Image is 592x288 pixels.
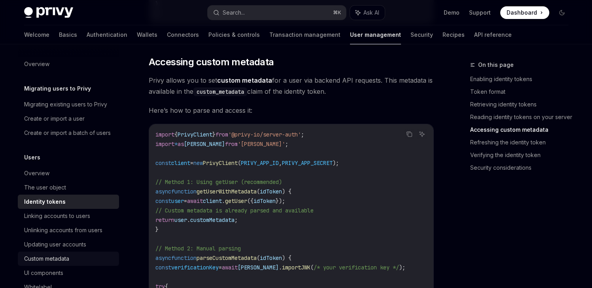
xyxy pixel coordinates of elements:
[333,159,339,167] span: );
[155,140,174,148] span: import
[24,197,66,207] div: Identity tokens
[197,254,257,261] span: parseCustomMetadata
[217,76,272,85] a: custom metadata
[24,84,91,93] h5: Migrating users to Privy
[470,73,575,85] a: Enabling identity tokens
[257,188,260,195] span: (
[155,131,174,138] span: import
[507,9,537,17] span: Dashboard
[190,216,235,224] span: customMetadata
[149,75,434,97] span: Privy allows you to set for a user via backend API requests. This metadata is available in the cl...
[18,57,119,71] a: Overview
[301,131,304,138] span: ;
[314,264,399,271] span: /* your verification key */
[238,159,241,167] span: (
[171,264,219,271] span: verificationKey
[24,225,102,235] div: Unlinking accounts from users
[24,25,49,44] a: Welcome
[276,197,285,205] span: });
[260,188,282,195] span: idToken
[174,216,187,224] span: user
[149,56,274,68] span: Accessing custom metadata
[18,266,119,280] a: UI components
[155,254,171,261] span: async
[18,166,119,180] a: Overview
[444,9,460,17] a: Demo
[470,98,575,111] a: Retrieving identity tokens
[279,159,282,167] span: ,
[171,197,184,205] span: user
[24,211,90,221] div: Linking accounts to users
[470,123,575,136] a: Accessing custom metadata
[310,264,314,271] span: (
[470,111,575,123] a: Reading identity tokens on your server
[222,197,225,205] span: .
[282,159,333,167] span: PRIVY_APP_SECRET
[203,159,238,167] span: PrivyClient
[193,159,203,167] span: new
[59,25,77,44] a: Basics
[417,129,427,139] button: Ask AI
[222,264,238,271] span: await
[18,223,119,237] a: Unlinking accounts from users
[171,159,190,167] span: client
[470,161,575,174] a: Security considerations
[187,216,190,224] span: .
[208,6,346,20] button: Search...⌘K
[87,25,127,44] a: Authentication
[184,140,225,148] span: [PERSON_NAME]
[24,153,40,162] h5: Users
[24,114,85,123] div: Create or import a user
[404,129,414,139] button: Copy the contents from the code block
[18,195,119,209] a: Identity tokens
[474,25,512,44] a: API reference
[470,136,575,149] a: Refreshing the identity token
[212,131,216,138] span: }
[167,25,199,44] a: Connectors
[18,112,119,126] a: Create or import a user
[137,25,157,44] a: Wallets
[24,268,63,278] div: UI components
[155,159,171,167] span: const
[18,180,119,195] a: The user object
[24,59,49,69] div: Overview
[225,140,238,148] span: from
[18,209,119,223] a: Linking accounts to users
[363,9,379,17] span: Ask AI
[155,264,171,271] span: const
[478,60,514,70] span: On this page
[24,100,107,109] div: Migrating existing users to Privy
[174,131,178,138] span: {
[155,226,159,233] span: }
[257,254,260,261] span: (
[350,25,401,44] a: User management
[241,159,279,167] span: PRIVY_APP_ID
[500,6,549,19] a: Dashboard
[155,207,314,214] span: // Custom metadata is already parsed and available
[190,159,193,167] span: =
[208,25,260,44] a: Policies & controls
[216,131,228,138] span: from
[253,197,276,205] span: idToken
[149,105,434,116] span: Here’s how to parse and access it:
[155,216,174,224] span: return
[469,9,491,17] a: Support
[282,188,291,195] span: ) {
[24,254,69,263] div: Custom metadata
[203,197,222,205] span: client
[470,85,575,98] a: Token format
[18,126,119,140] a: Create or import a batch of users
[18,237,119,252] a: Updating user accounts
[18,97,119,112] a: Migrating existing users to Privy
[410,25,433,44] a: Security
[228,131,301,138] span: '@privy-io/server-auth'
[18,252,119,266] a: Custom metadata
[260,254,282,261] span: idToken
[155,245,241,252] span: // Method 2: Manual parsing
[171,188,197,195] span: function
[247,197,253,205] span: ({
[282,264,310,271] span: importJWK
[399,264,405,271] span: );
[279,264,282,271] span: .
[282,254,291,261] span: ) {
